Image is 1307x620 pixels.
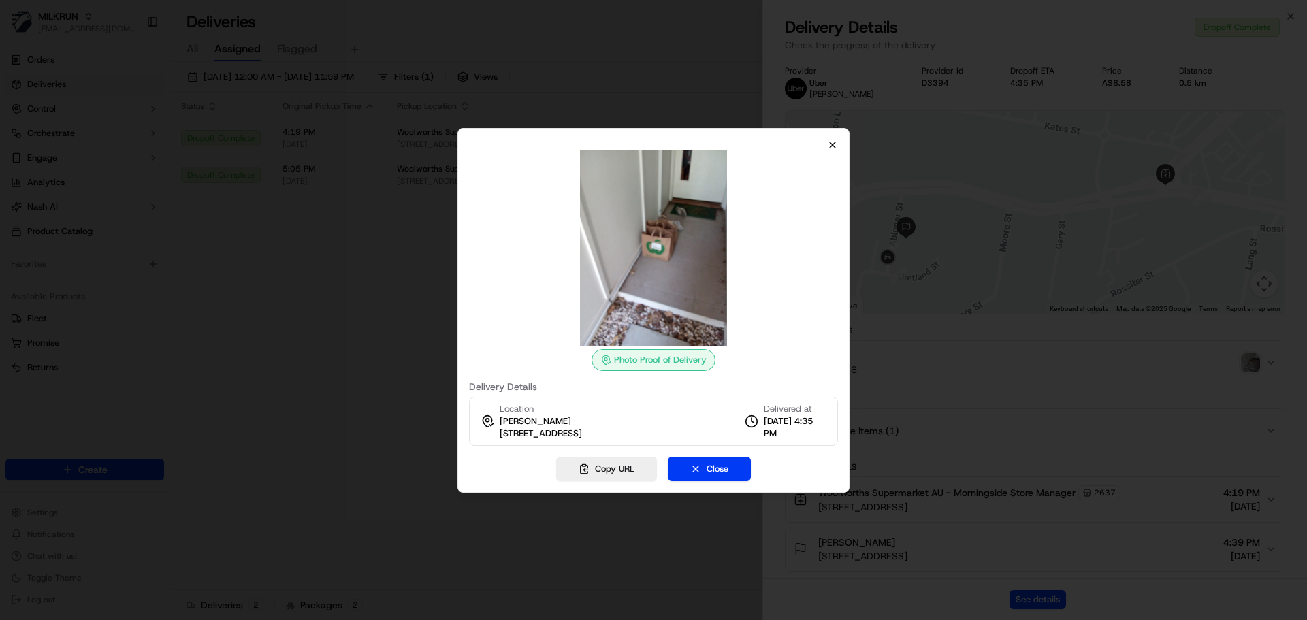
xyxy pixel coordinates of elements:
[556,457,657,481] button: Copy URL
[555,150,752,346] img: photo_proof_of_delivery image
[500,415,571,427] span: [PERSON_NAME]
[500,427,582,440] span: [STREET_ADDRESS]
[592,349,715,371] div: Photo Proof of Delivery
[469,382,838,391] label: Delivery Details
[764,415,826,440] span: [DATE] 4:35 PM
[668,457,751,481] button: Close
[500,403,534,415] span: Location
[764,403,826,415] span: Delivered at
